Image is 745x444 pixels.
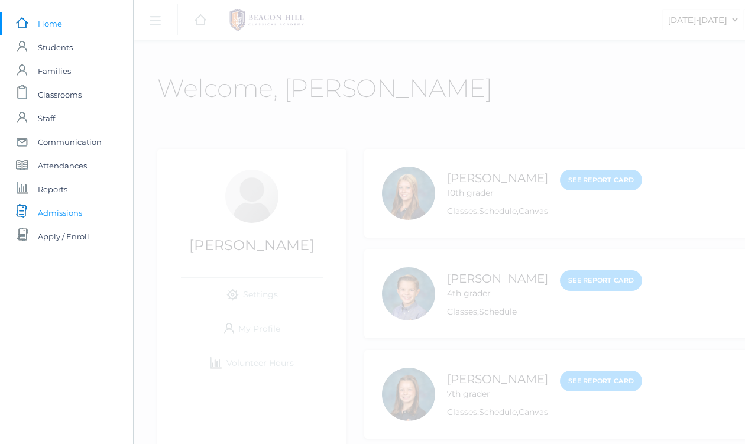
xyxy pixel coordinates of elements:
[38,130,102,154] span: Communication
[38,106,55,130] span: Staff
[38,154,87,177] span: Attendances
[38,225,89,248] span: Apply / Enroll
[38,177,67,201] span: Reports
[38,201,82,225] span: Admissions
[38,12,62,35] span: Home
[38,35,73,59] span: Students
[38,83,82,106] span: Classrooms
[38,59,71,83] span: Families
